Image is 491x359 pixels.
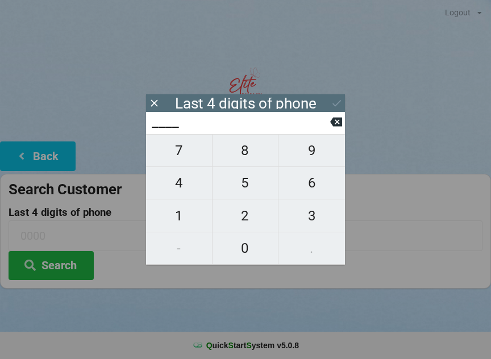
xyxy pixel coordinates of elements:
span: 1 [146,204,212,228]
button: 0 [213,232,279,265]
button: 6 [278,167,345,199]
div: Last 4 digits of phone [175,98,317,109]
span: 2 [213,204,278,228]
button: 2 [213,199,279,232]
span: 6 [278,171,345,195]
span: 3 [278,204,345,228]
span: 5 [213,171,278,195]
button: 5 [213,167,279,199]
span: 8 [213,139,278,162]
span: 4 [146,171,212,195]
button: 4 [146,167,213,199]
button: 1 [146,199,213,232]
button: 3 [278,199,345,232]
span: 7 [146,139,212,162]
span: 0 [213,236,278,260]
button: 8 [213,134,279,167]
button: 7 [146,134,213,167]
button: 9 [278,134,345,167]
span: 9 [278,139,345,162]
